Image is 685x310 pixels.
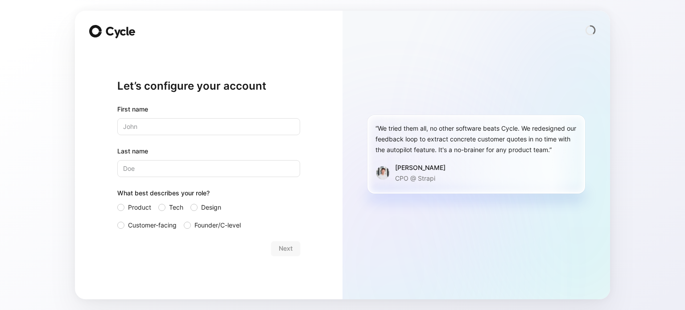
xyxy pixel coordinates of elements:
span: Product [128,202,151,213]
label: Last name [117,146,300,157]
span: Tech [169,202,183,213]
p: CPO @ Strapi [395,173,446,184]
span: Design [201,202,221,213]
span: Customer-facing [128,220,177,231]
input: John [117,118,300,135]
div: First name [117,104,300,115]
div: “We tried them all, no other software beats Cycle. We redesigned our feedback loop to extract con... [376,123,577,155]
span: Founder/C-level [194,220,241,231]
div: What best describes your role? [117,188,300,202]
div: [PERSON_NAME] [395,162,446,173]
h1: Let’s configure your account [117,79,300,93]
input: Doe [117,160,300,177]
